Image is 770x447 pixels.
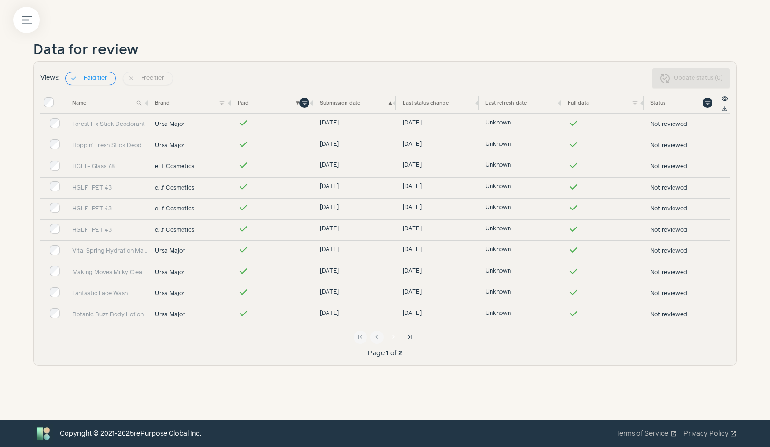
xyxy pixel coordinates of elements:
[632,100,638,106] span: filter_list
[403,100,449,106] button: Last status change
[568,244,579,256] span: check
[404,331,417,344] button: last_page
[320,182,339,191] span: [DATE]
[320,267,339,276] span: [DATE]
[72,311,148,319] a: Botanic Buzz Body Lotion
[720,104,730,114] button: file_download
[647,114,730,135] td: Not reviewed
[217,98,227,108] button: filter_list
[630,98,640,108] button: filter_list
[152,262,234,283] td: Ursa Major
[368,349,385,359] span: Page
[72,268,148,277] a: Making Moves Milky Cleanser
[72,226,148,235] a: HGLF- PET 43
[238,308,249,319] span: check
[152,199,234,220] td: e.l.f. Cosmetics
[135,98,144,108] button: search
[647,135,730,156] td: Not reviewed
[238,139,249,150] span: check
[33,424,53,444] img: Bluebird logo
[568,308,579,319] span: check
[403,309,422,318] span: [DATE]
[485,225,511,233] span: Unknown
[670,430,677,437] span: open_in_new
[320,309,339,318] span: [DATE]
[80,76,110,81] span: Paid tier
[33,40,737,61] h1: Data for review
[320,203,339,212] span: [DATE]
[647,241,730,262] td: Not reviewed
[730,430,737,437] span: open_in_new
[403,203,422,212] span: [DATE]
[72,100,86,106] button: Name
[704,100,711,106] span: filter_list
[390,333,397,341] span: chevron_right
[722,105,728,112] span: file_download
[650,100,665,106] button: Status
[128,75,135,82] i: close
[485,246,511,254] span: Unknown
[152,241,234,262] td: Ursa Major
[219,100,225,106] span: filter_list
[647,304,730,325] td: Not reviewed
[123,72,173,85] button: close Free tier
[568,139,579,150] span: check
[152,135,234,156] td: Ursa Major
[485,288,511,296] span: Unknown
[403,161,422,170] span: [DATE]
[568,202,579,213] span: check
[403,267,422,276] span: [DATE]
[238,223,249,235] span: check
[238,117,249,129] span: check
[616,429,677,439] a: Terms of Serviceopen_in_new
[155,100,170,106] button: Brand
[568,286,579,298] span: check
[138,76,167,81] span: Free tier
[568,100,589,106] button: Full data
[320,225,339,233] span: [DATE]
[72,205,148,213] a: HGLF- PET 43
[238,202,249,213] span: check
[72,142,148,150] a: Hoppin' Fresh Stick Deodorant
[703,98,712,108] button: filter_list
[647,156,730,178] td: Not reviewed
[301,100,308,106] span: filter_list
[238,244,249,256] span: check
[485,267,511,276] span: Unknown
[568,223,579,235] span: check
[65,72,116,85] button: check Paid tier
[683,429,737,439] a: Privacy Policyopen_in_new
[40,68,174,88] div: Views:
[72,289,148,298] a: Fantastic Face Wash
[568,117,579,129] span: check
[403,140,422,149] span: [DATE]
[406,333,414,341] span: last_page
[320,100,360,106] button: Submission date
[238,286,249,298] span: check
[720,94,730,104] button: visibility
[568,266,579,277] span: check
[320,288,339,296] span: [DATE]
[403,288,422,296] span: [DATE]
[647,199,730,220] td: Not reviewed
[387,331,400,344] button: chevron_right
[403,225,422,233] span: [DATE]
[136,100,143,106] span: search
[238,100,249,106] button: Paid
[70,75,77,82] i: check
[568,160,579,171] span: check
[390,349,397,359] span: of
[238,160,249,171] span: check
[320,119,339,127] span: [DATE]
[722,95,728,102] span: visibility
[299,98,309,108] button: filter_list
[152,156,234,178] td: e.l.f. Cosmetics
[403,246,422,254] span: [DATE]
[320,161,339,170] span: [DATE]
[320,246,339,254] span: [DATE]
[152,219,234,241] td: e.l.f. Cosmetics
[386,349,388,359] strong: 1
[398,349,402,359] strong: 2
[403,119,422,127] span: [DATE]
[485,140,511,149] span: Unknown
